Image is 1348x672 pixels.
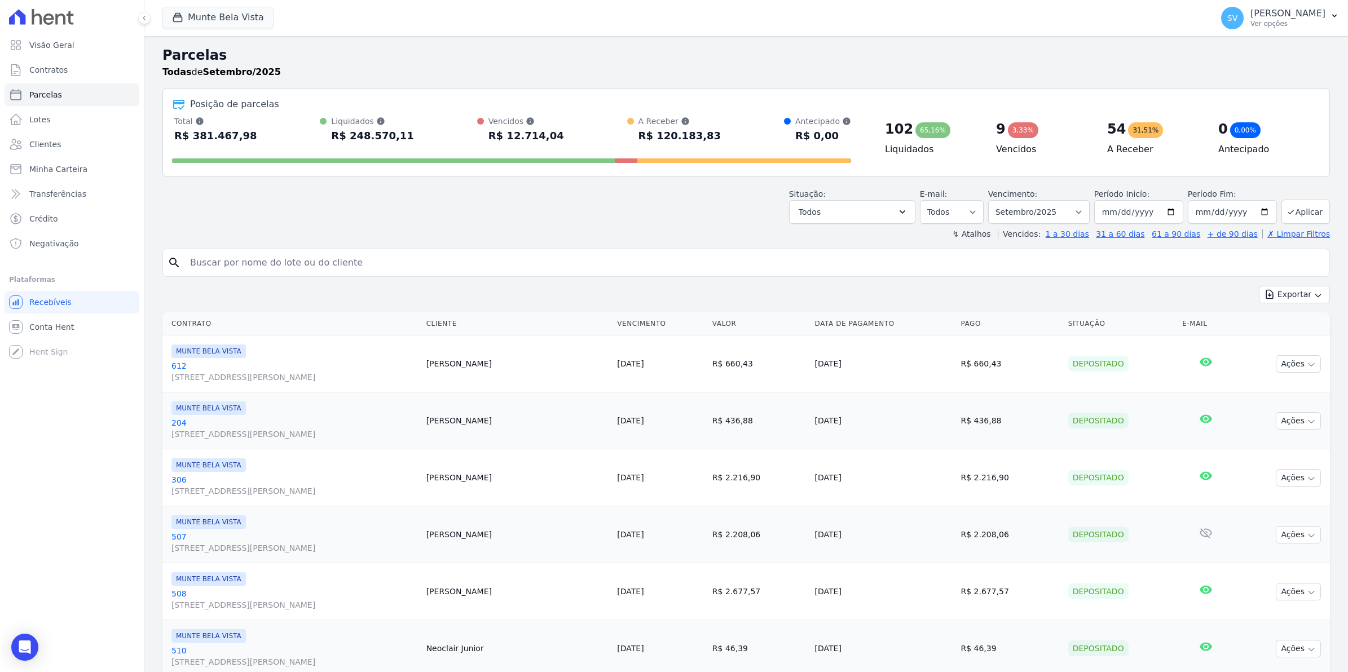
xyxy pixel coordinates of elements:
[915,122,950,138] div: 65,16%
[1068,640,1129,656] div: Depositado
[171,531,417,554] a: 507[STREET_ADDRESS][PERSON_NAME]
[5,133,139,156] a: Clientes
[171,372,417,383] span: [STREET_ADDRESS][PERSON_NAME]
[613,312,708,335] th: Vencimento
[5,316,139,338] a: Conta Hent
[171,588,417,611] a: 508[STREET_ADDRESS][PERSON_NAME]
[1276,583,1321,600] button: Ações
[5,34,139,56] a: Visão Geral
[708,312,810,335] th: Valor
[29,238,79,249] span: Negativação
[5,158,139,180] a: Minha Carteira
[1008,122,1038,138] div: 3,33%
[1094,189,1149,198] label: Período Inicío:
[171,474,417,497] a: 306[STREET_ADDRESS][PERSON_NAME]
[171,542,417,554] span: [STREET_ADDRESS][PERSON_NAME]
[956,563,1063,620] td: R$ 2.677,57
[171,401,246,415] span: MUNTE BELA VISTA
[1188,188,1277,200] label: Período Fim:
[795,127,851,145] div: R$ 0,00
[171,656,417,667] span: [STREET_ADDRESS][PERSON_NAME]
[168,256,181,269] i: search
[885,143,978,156] h4: Liquidados
[799,205,821,219] span: Todos
[1259,286,1330,303] button: Exportar
[171,485,417,497] span: [STREET_ADDRESS][PERSON_NAME]
[708,392,810,449] td: R$ 436,88
[162,65,281,79] p: de
[162,7,274,28] button: Munte Bela Vista
[920,189,948,198] label: E-mail:
[162,67,192,77] strong: Todas
[1276,526,1321,543] button: Ações
[810,563,957,620] td: [DATE]
[1276,640,1321,657] button: Ações
[171,572,246,586] span: MUNTE BELA VISTA
[1250,8,1325,19] p: [PERSON_NAME]
[29,213,58,224] span: Crédito
[331,127,414,145] div: R$ 248.570,11
[1107,120,1126,138] div: 54
[422,449,613,506] td: [PERSON_NAME]
[952,229,990,238] label: ↯ Atalhos
[1068,470,1129,485] div: Depositado
[5,83,139,106] a: Parcelas
[1068,413,1129,428] div: Depositado
[331,116,414,127] div: Liquidados
[5,59,139,81] a: Contratos
[171,599,417,611] span: [STREET_ADDRESS][PERSON_NAME]
[810,392,957,449] td: [DATE]
[996,120,1006,138] div: 9
[422,392,613,449] td: [PERSON_NAME]
[789,200,915,224] button: Todos
[1152,229,1200,238] a: 61 a 90 dias
[29,139,61,150] span: Clientes
[617,416,644,425] a: [DATE]
[1218,120,1228,138] div: 0
[1208,229,1258,238] a: + de 90 dias
[617,587,644,596] a: [DATE]
[708,563,810,620] td: R$ 2.677,57
[1096,229,1144,238] a: 31 a 60 dias
[1281,200,1330,224] button: Aplicar
[638,116,721,127] div: A Receber
[1178,312,1234,335] th: E-mail
[1218,143,1311,156] h4: Antecipado
[996,143,1089,156] h4: Vencidos
[171,515,246,529] span: MUNTE BELA VISTA
[617,473,644,482] a: [DATE]
[1262,229,1330,238] a: ✗ Limpar Filtros
[488,127,564,145] div: R$ 12.714,04
[29,89,62,100] span: Parcelas
[171,417,417,440] a: 204[STREET_ADDRESS][PERSON_NAME]
[29,114,51,125] span: Lotes
[617,530,644,539] a: [DATE]
[203,67,281,77] strong: Setembro/2025
[171,629,246,643] span: MUNTE BELA VISTA
[988,189,1037,198] label: Vencimento:
[1212,2,1348,34] button: SV [PERSON_NAME] Ver opções
[9,273,135,286] div: Plataformas
[422,506,613,563] td: [PERSON_NAME]
[810,312,957,335] th: Data de Pagamento
[1046,229,1089,238] a: 1 a 30 dias
[1276,412,1321,430] button: Ações
[956,392,1063,449] td: R$ 436,88
[810,506,957,563] td: [DATE]
[1250,19,1325,28] p: Ver opções
[617,644,644,653] a: [DATE]
[174,116,257,127] div: Total
[422,312,613,335] th: Cliente
[171,360,417,383] a: 612[STREET_ADDRESS][PERSON_NAME]
[171,458,246,472] span: MUNTE BELA VISTA
[1068,583,1129,599] div: Depositado
[422,563,613,620] td: [PERSON_NAME]
[5,207,139,230] a: Crédito
[998,229,1041,238] label: Vencidos:
[29,188,86,200] span: Transferências
[1227,14,1237,22] span: SV
[29,321,74,333] span: Conta Hent
[171,344,246,358] span: MUNTE BELA VISTA
[174,127,257,145] div: R$ 381.467,98
[638,127,721,145] div: R$ 120.183,83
